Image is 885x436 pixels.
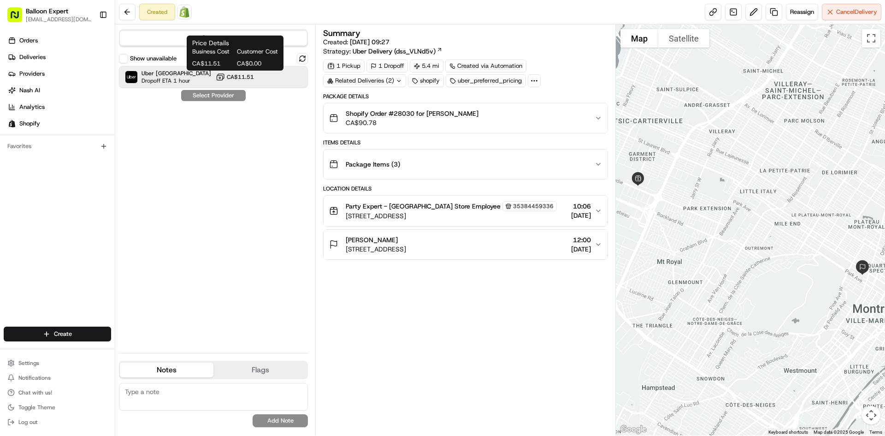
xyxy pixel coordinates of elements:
[4,386,111,399] button: Chat with us!
[18,374,51,382] span: Notifications
[105,143,124,150] span: [DATE]
[237,60,278,68] span: CA$0.00
[4,416,111,429] button: Log out
[24,60,152,69] input: Clear
[410,60,443,72] div: 5.4 mi
[8,120,16,127] img: Shopify logo
[143,118,168,129] button: See all
[18,359,39,367] span: Settings
[192,38,278,48] h1: Price Details
[346,118,478,127] span: CA$90.78
[19,36,38,45] span: Orders
[142,77,206,84] span: Dropoff ETA 1 hour
[323,74,406,87] div: Related Deliveries (2)
[18,168,26,176] img: 1736555255976-a54dd68f-1ca7-489b-9aae-adbdc363a1c4
[408,74,444,87] div: shopify
[26,6,68,16] span: Balloon Expert
[19,103,45,111] span: Analytics
[157,91,168,102] button: Start new chat
[4,371,111,384] button: Notifications
[216,72,254,82] button: CA$11.51
[768,429,808,436] button: Keyboard shortcuts
[346,109,478,118] span: Shopify Order #28030 for [PERSON_NAME]
[100,143,103,150] span: •
[29,143,98,150] span: Wisdom [PERSON_NAME]
[346,235,398,245] span: [PERSON_NAME]
[18,418,37,426] span: Log out
[620,29,658,48] button: Show street map
[353,47,436,56] span: Uber Delivery (dss_VLNd5v)
[4,139,111,154] div: Favorites
[571,211,591,220] span: [DATE]
[4,401,111,414] button: Toggle Theme
[618,424,649,436] img: Google
[9,37,168,52] p: Welcome 👋
[445,60,526,72] a: Created via Automation
[366,60,408,72] div: 1 Dropoff
[323,185,608,192] div: Location Details
[18,389,52,396] span: Chat with us!
[323,60,365,72] div: 1 Pickup
[120,363,213,377] button: Notes
[6,203,74,219] a: 📗Knowledge Base
[19,86,40,95] span: Nash AI
[192,48,233,56] span: Business Cost
[4,116,115,131] a: Shopify
[323,47,442,56] div: Strategy:
[822,4,881,20] button: CancelDelivery
[4,100,115,114] a: Analytics
[513,203,554,210] span: 35384459336
[869,430,882,435] a: Terms (opens in new tab)
[92,229,112,236] span: Pylon
[786,4,818,20] button: Reassign
[324,230,607,259] button: [PERSON_NAME][STREET_ADDRESS]12:00[DATE]
[18,206,71,215] span: Knowledge Base
[54,330,72,338] span: Create
[790,8,814,16] span: Reassign
[323,37,389,47] span: Created:
[571,245,591,254] span: [DATE]
[323,29,360,37] h3: Summary
[446,74,526,87] div: uber_preferred_pricing
[4,50,115,65] a: Deliveries
[346,245,406,254] span: [STREET_ADDRESS]
[814,430,864,435] span: Map data ©2025 Google
[836,8,877,16] span: Cancel Delivery
[9,134,24,152] img: Wisdom Oko
[9,159,24,174] img: Grace Nketiah
[19,88,36,105] img: 8571987876998_91fb9ceb93ad5c398215_72.jpg
[237,48,278,56] span: Customer Cost
[658,29,709,48] button: Show satellite imagery
[618,424,649,436] a: Open this area in Google Maps (opens a new window)
[19,70,45,78] span: Providers
[65,228,112,236] a: Powered byPylon
[324,196,607,226] button: Party Expert - [GEOGRAPHIC_DATA] Store Employee35384459336[STREET_ADDRESS]10:06[DATE]
[179,6,190,18] img: Shopify
[571,235,591,245] span: 12:00
[130,54,177,63] label: Show unavailable
[29,168,75,175] span: [PERSON_NAME]
[9,9,28,28] img: Nash
[346,202,501,211] span: Party Expert - [GEOGRAPHIC_DATA] Store Employee
[862,29,880,48] button: Toggle fullscreen view
[142,70,211,77] span: Uber [GEOGRAPHIC_DATA]
[324,149,607,179] button: Package Items (3)
[346,160,400,169] span: Package Items ( 3 )
[4,83,115,98] a: Nash AI
[74,203,152,219] a: 💻API Documentation
[77,168,80,175] span: •
[87,206,148,215] span: API Documentation
[324,103,607,133] button: Shopify Order #28030 for [PERSON_NAME]CA$90.78
[125,71,137,83] img: Uber Canada
[862,406,880,424] button: Map camera controls
[26,16,92,23] span: [EMAIL_ADDRESS][DOMAIN_NAME]
[18,404,55,411] span: Toggle Theme
[18,143,26,151] img: 1736555255976-a54dd68f-1ca7-489b-9aae-adbdc363a1c4
[19,119,40,128] span: Shopify
[177,5,192,19] a: Shopify
[213,363,307,377] button: Flags
[192,60,233,68] span: CA$11.51
[346,211,557,221] span: [STREET_ADDRESS]
[82,168,100,175] span: [DATE]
